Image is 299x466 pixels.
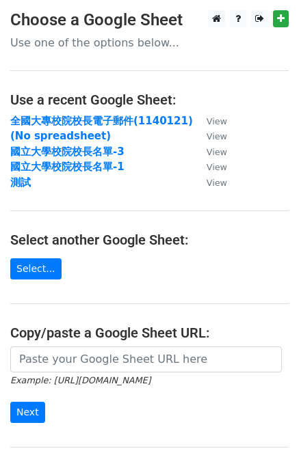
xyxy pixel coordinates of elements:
h4: Select another Google Sheet: [10,232,289,248]
a: (No spreadsheet) [10,130,111,142]
small: View [207,178,227,188]
a: View [193,146,227,158]
input: Next [10,402,45,423]
h4: Use a recent Google Sheet: [10,92,289,108]
small: View [207,131,227,141]
h4: Copy/paste a Google Sheet URL: [10,325,289,341]
a: 國立大學校院校長名單-1 [10,161,125,173]
small: Example: [URL][DOMAIN_NAME] [10,375,151,385]
small: View [207,147,227,157]
a: 全國大專校院校長電子郵件(1140121) [10,115,193,127]
h3: Choose a Google Sheet [10,10,289,30]
a: View [193,161,227,173]
a: View [193,115,227,127]
input: Paste your Google Sheet URL here [10,346,282,372]
small: View [207,116,227,126]
a: 國立大學校院校長名單-3 [10,146,125,158]
small: View [207,162,227,172]
a: 測試 [10,176,31,189]
a: Select... [10,258,62,279]
a: View [193,176,227,189]
p: Use one of the options below... [10,36,289,50]
a: View [193,130,227,142]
